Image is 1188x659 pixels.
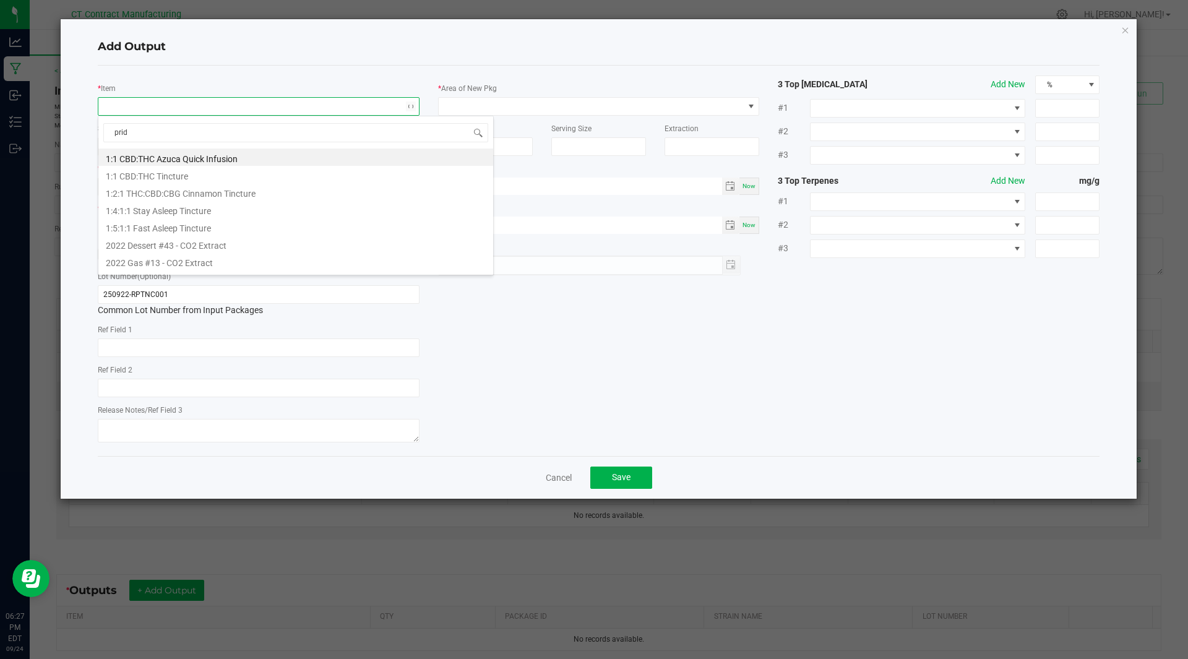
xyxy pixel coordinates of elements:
[778,174,906,187] strong: 3 Top Terpenes
[778,78,906,91] strong: 3 Top [MEDICAL_DATA]
[810,192,1025,211] span: NO DATA FOUND
[810,216,1025,235] span: NO DATA FOUND
[98,271,171,282] label: Lot Number
[742,222,755,228] span: Now
[1036,76,1083,93] span: %
[441,83,497,94] label: Area of New Pkg
[98,324,132,335] label: Ref Field 1
[101,83,116,94] label: Item
[590,467,652,489] button: Save
[778,195,810,208] span: #1
[778,125,810,138] span: #2
[546,472,572,484] a: Cancel
[991,174,1025,187] button: Add New
[1035,174,1100,187] strong: mg/g
[98,364,132,376] label: Ref Field 2
[612,472,631,482] span: Save
[438,178,722,193] input: Date
[98,405,183,416] label: Release Notes/Ref Field 3
[778,149,810,162] span: #3
[778,242,810,255] span: #3
[722,178,740,195] span: Toggle calendar
[438,217,722,232] input: Date
[778,101,810,114] span: #1
[12,560,49,597] iframe: Resource center
[810,99,1025,118] span: NO DATA FOUND
[991,78,1025,91] button: Add New
[98,39,1100,55] h4: Add Output
[742,183,755,189] span: Now
[665,123,699,134] label: Extraction
[810,239,1025,258] span: NO DATA FOUND
[810,146,1025,165] span: NO DATA FOUND
[137,272,171,281] span: (Optional)
[98,285,420,317] div: Common Lot Number from Input Packages
[722,217,740,234] span: Toggle calendar
[810,123,1025,141] span: NO DATA FOUND
[778,218,810,231] span: #2
[551,123,592,134] label: Serving Size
